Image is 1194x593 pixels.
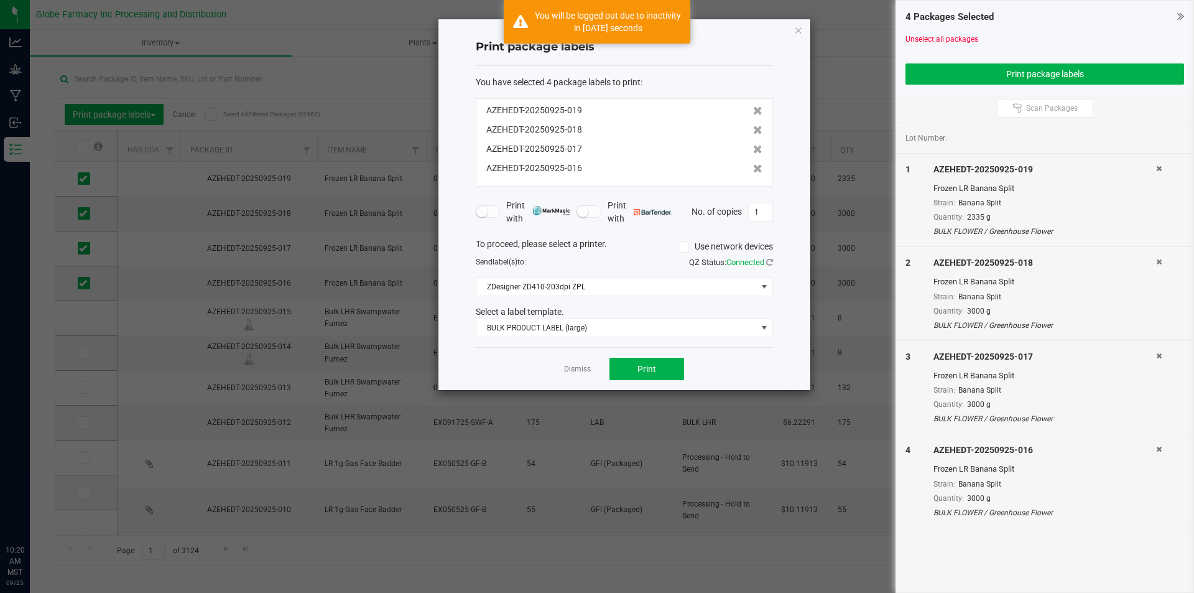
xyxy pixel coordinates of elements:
[933,350,1156,363] div: AZEHEDT-20250925-017
[532,206,570,215] img: mark_magic_cybra.png
[476,77,641,87] span: You have selected 4 package labels to print
[933,182,1156,195] div: Frozen LR Banana Split
[486,142,582,156] span: AZEHEDT-20250925-017
[476,319,757,337] span: BULK PRODUCT LABEL (large)
[637,364,656,374] span: Print
[933,256,1156,269] div: AZEHEDT-20250925-018
[933,320,1156,331] div: BULK FLOWER / Greenhouse Flower
[608,199,672,225] span: Print with
[967,307,991,315] span: 3000 g
[958,198,1001,207] span: Banana Split
[535,9,681,34] div: You will be logged out due to inactivity in 1499 seconds
[933,386,955,395] span: Strain:
[634,209,672,215] img: bartender.png
[933,198,955,207] span: Strain:
[12,493,50,531] iframe: Resource center
[933,480,955,488] span: Strain:
[905,352,910,362] span: 3
[678,240,773,253] label: Use network devices
[933,163,1156,176] div: AZEHEDT-20250925-019
[933,463,1156,475] div: Frozen LR Banana Split
[905,63,1184,85] button: Print package labels
[726,258,764,267] span: Connected
[933,400,964,409] span: Quantity:
[905,445,910,455] span: 4
[466,306,782,319] div: Select a label template.
[958,386,1001,395] span: Banana Split
[933,292,955,301] span: Strain:
[933,507,1156,518] div: BULK FLOWER / Greenhouse Flower
[905,133,947,144] span: Lot Number:
[476,39,773,55] h4: Print package labels
[905,258,910,268] span: 2
[486,104,582,117] span: AZEHEDT-20250925-019
[958,292,1001,301] span: Banana Split
[967,400,991,409] span: 3000 g
[1026,103,1078,113] span: Scan Packages
[933,213,964,222] span: Quantity:
[933,413,1156,424] div: BULK FLOWER / Greenhouse Flower
[609,358,684,380] button: Print
[476,278,757,296] span: ZDesigner ZD410-203dpi ZPL
[466,238,782,256] div: To proceed, please select a printer.
[506,199,570,225] span: Print with
[967,213,991,222] span: 2335 g
[933,307,964,315] span: Quantity:
[933,370,1156,382] div: Frozen LR Banana Split
[692,206,742,216] span: No. of copies
[476,76,773,89] div: :
[905,35,978,44] a: Unselect all packages
[933,494,964,503] span: Quantity:
[564,364,591,375] a: Dismiss
[37,492,52,507] iframe: Resource center unread badge
[933,276,1156,288] div: Frozen LR Banana Split
[933,444,1156,457] div: AZEHEDT-20250925-016
[933,226,1156,237] div: BULK FLOWER / Greenhouse Flower
[967,494,991,503] span: 3000 g
[493,258,517,266] span: label(s)
[486,162,582,175] span: AZEHEDT-20250925-016
[476,258,526,266] span: Send to:
[486,123,582,136] span: AZEHEDT-20250925-018
[689,258,773,267] span: QZ Status:
[958,480,1001,488] span: Banana Split
[905,164,910,174] span: 1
